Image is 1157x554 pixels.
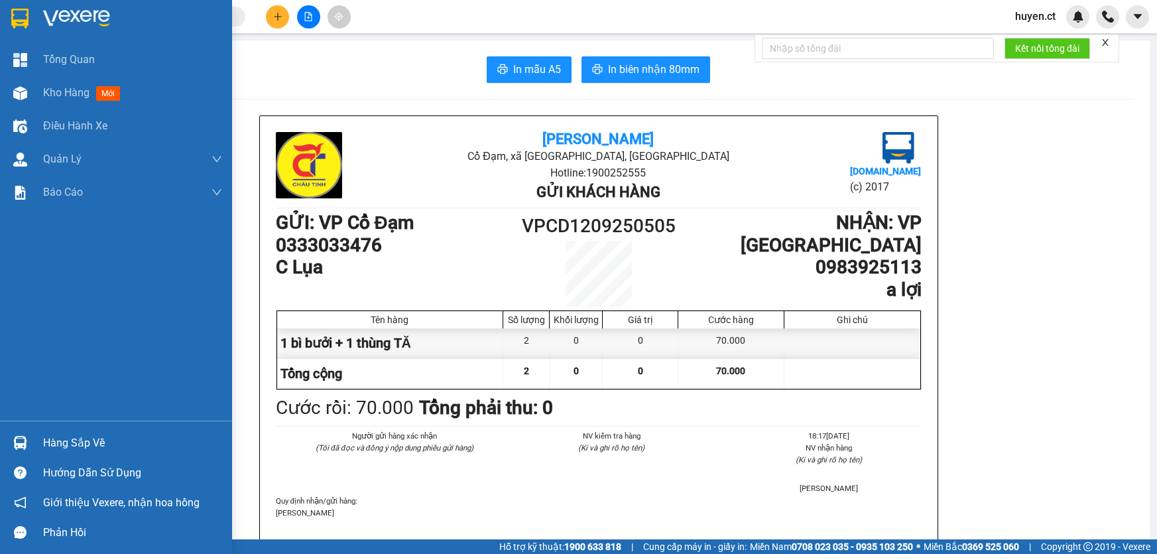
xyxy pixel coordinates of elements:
li: (c) 2017 [850,178,921,195]
span: Hỗ trợ kỹ thuật: [499,539,621,554]
div: 0 [603,328,678,358]
span: printer [497,64,508,76]
h1: C Lụa [276,256,518,279]
span: down [212,154,222,165]
span: Miền Nam [750,539,913,554]
span: ⚪️ [916,544,920,549]
li: Người gửi hàng xác nhận [302,430,487,442]
div: Số lượng [507,314,546,325]
div: Hướng dẫn sử dụng [43,463,222,483]
li: 18:17[DATE] [736,430,921,442]
div: Cước hàng [682,314,780,325]
span: Kho hàng [43,86,90,99]
span: notification [14,496,27,509]
button: caret-down [1126,5,1149,29]
img: warehouse-icon [13,153,27,167]
h1: VPCD1209250505 [518,212,680,241]
span: caret-down [1132,11,1144,23]
button: printerIn biên nhận 80mm [581,56,710,83]
div: Ghi chú [788,314,917,325]
img: icon-new-feature [1072,11,1084,23]
button: printerIn mẫu A5 [487,56,572,83]
span: aim [334,12,343,21]
li: Cổ Đạm, xã [GEOGRAPHIC_DATA], [GEOGRAPHIC_DATA] [383,148,814,165]
span: huyen.ct [1005,8,1066,25]
img: dashboard-icon [13,53,27,67]
b: Gửi khách hàng [536,184,660,200]
strong: 0369 525 060 [962,541,1019,552]
i: (Tôi đã đọc và đồng ý nộp dung phiếu gửi hàng) [316,443,473,452]
div: Phản hồi [43,523,222,543]
div: Cước rồi : 70.000 [276,393,414,423]
span: 0 [638,366,643,376]
button: plus [266,5,289,29]
span: Cung cấp máy in - giấy in: [643,539,747,554]
b: Tổng phải thu: 0 [419,397,553,419]
h1: a lợi [679,279,921,301]
span: plus [273,12,282,21]
div: Quy định nhận/gửi hàng : [276,495,922,519]
input: Nhập số tổng đài [762,38,994,59]
span: printer [592,64,603,76]
span: 2 [524,366,529,376]
span: file-add [304,12,313,21]
span: message [14,526,27,539]
span: Tổng Quan [43,51,95,68]
div: Tên hàng [280,314,500,325]
li: [PERSON_NAME] [736,482,921,494]
i: (Kí và ghi rõ họ tên) [796,455,862,464]
img: warehouse-icon [13,436,27,450]
span: mới [96,86,120,101]
b: NHẬN : VP [GEOGRAPHIC_DATA] [741,212,922,256]
h1: 0333033476 [276,234,518,257]
span: 0 [574,366,579,376]
span: Báo cáo [43,184,83,200]
span: 70.000 [716,366,745,376]
b: [DOMAIN_NAME] [850,166,921,176]
img: phone-icon [1102,11,1114,23]
li: NV nhận hàng [736,442,921,454]
span: Miền Bắc [924,539,1019,554]
div: Hàng sắp về [43,433,222,453]
strong: 1900 633 818 [564,541,621,552]
div: Khối lượng [553,314,599,325]
img: logo-vxr [11,9,29,29]
span: | [631,539,633,554]
strong: 0708 023 035 - 0935 103 250 [792,541,913,552]
span: copyright [1083,542,1093,551]
button: file-add [297,5,320,29]
span: Quản Lý [43,151,82,167]
button: aim [328,5,351,29]
button: Kết nối tổng đài [1005,38,1090,59]
span: Giới thiệu Vexere, nhận hoa hồng [43,494,200,511]
span: Tổng cộng [280,366,342,381]
span: In biên nhận 80mm [608,61,700,78]
p: [PERSON_NAME] [276,507,922,519]
span: In mẫu A5 [513,61,561,78]
div: 1 bì bưởi + 1 thùng TĂ [277,328,504,358]
div: 70.000 [678,328,784,358]
i: (Kí và ghi rõ họ tên) [578,443,644,452]
div: 2 [503,328,550,358]
span: down [212,187,222,198]
div: Giá trị [606,314,674,325]
img: logo.jpg [276,132,342,198]
span: Kết nối tổng đài [1015,41,1079,56]
li: Hotline: 1900252555 [383,165,814,181]
div: 0 [550,328,603,358]
h1: 0983925113 [679,256,921,279]
b: GỬI : VP Cổ Đạm [276,212,414,234]
img: solution-icon [13,186,27,200]
span: | [1029,539,1031,554]
li: NV kiểm tra hàng [519,430,704,442]
img: warehouse-icon [13,86,27,100]
span: question-circle [14,466,27,479]
b: [PERSON_NAME] [542,131,654,147]
span: Điều hành xe [43,117,107,134]
img: warehouse-icon [13,119,27,133]
img: logo.jpg [883,132,914,164]
span: close [1101,38,1110,47]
